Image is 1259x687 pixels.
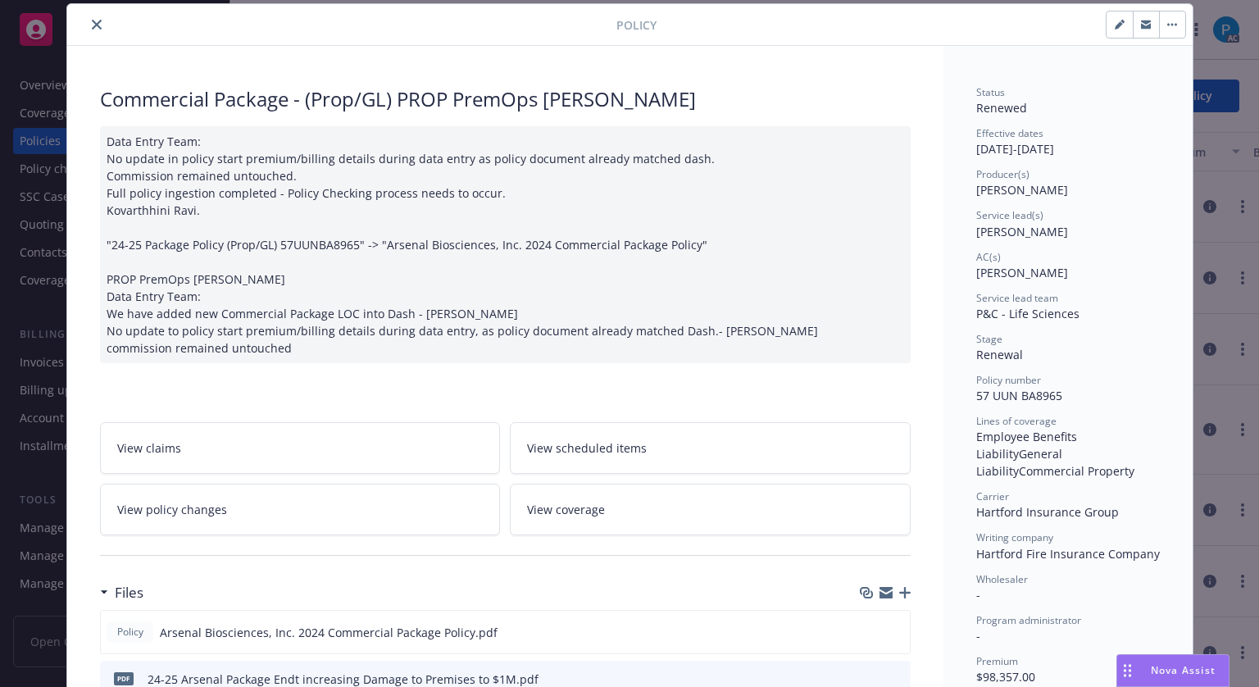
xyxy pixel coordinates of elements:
[976,504,1119,520] span: Hartford Insurance Group
[616,16,657,34] span: Policy
[1117,655,1138,686] div: Drag to move
[100,85,911,113] div: Commercial Package - (Prop/GL) PROP PremOps [PERSON_NAME]
[976,265,1068,280] span: [PERSON_NAME]
[976,332,1002,346] span: Stage
[87,15,107,34] button: close
[976,167,1029,181] span: Producer(s)
[976,85,1005,99] span: Status
[976,182,1068,198] span: [PERSON_NAME]
[100,582,143,603] div: Files
[976,613,1081,627] span: Program administrator
[510,422,911,474] a: View scheduled items
[976,489,1009,503] span: Carrier
[976,669,1035,685] span: $98,357.00
[976,100,1027,116] span: Renewed
[976,208,1043,222] span: Service lead(s)
[976,572,1028,586] span: Wholesaler
[115,582,143,603] h3: Files
[1019,463,1134,479] span: Commercial Property
[976,306,1079,321] span: P&C - Life Sciences
[976,126,1043,140] span: Effective dates
[862,624,875,641] button: download file
[976,587,980,603] span: -
[976,414,1057,428] span: Lines of coverage
[100,484,501,535] a: View policy changes
[976,530,1053,544] span: Writing company
[527,439,647,457] span: View scheduled items
[100,422,501,474] a: View claims
[976,373,1041,387] span: Policy number
[1116,654,1229,687] button: Nova Assist
[976,628,980,644] span: -
[976,291,1058,305] span: Service lead team
[100,126,911,363] div: Data Entry Team: No update in policy start premium/billing details during data entry as policy do...
[976,126,1160,157] div: [DATE] - [DATE]
[117,501,227,518] span: View policy changes
[1151,663,1216,677] span: Nova Assist
[976,654,1018,668] span: Premium
[510,484,911,535] a: View coverage
[976,446,1066,479] span: General Liability
[976,546,1160,562] span: Hartford Fire Insurance Company
[976,429,1080,462] span: Employee Benefits Liability
[160,624,498,641] span: Arsenal Biosciences, Inc. 2024 Commercial Package Policy.pdf
[527,501,605,518] span: View coverage
[976,224,1068,239] span: [PERSON_NAME]
[117,439,181,457] span: View claims
[976,347,1023,362] span: Renewal
[114,625,147,639] span: Policy
[976,250,1001,264] span: AC(s)
[889,624,903,641] button: preview file
[114,672,134,685] span: pdf
[976,388,1062,403] span: 57 UUN BA8965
